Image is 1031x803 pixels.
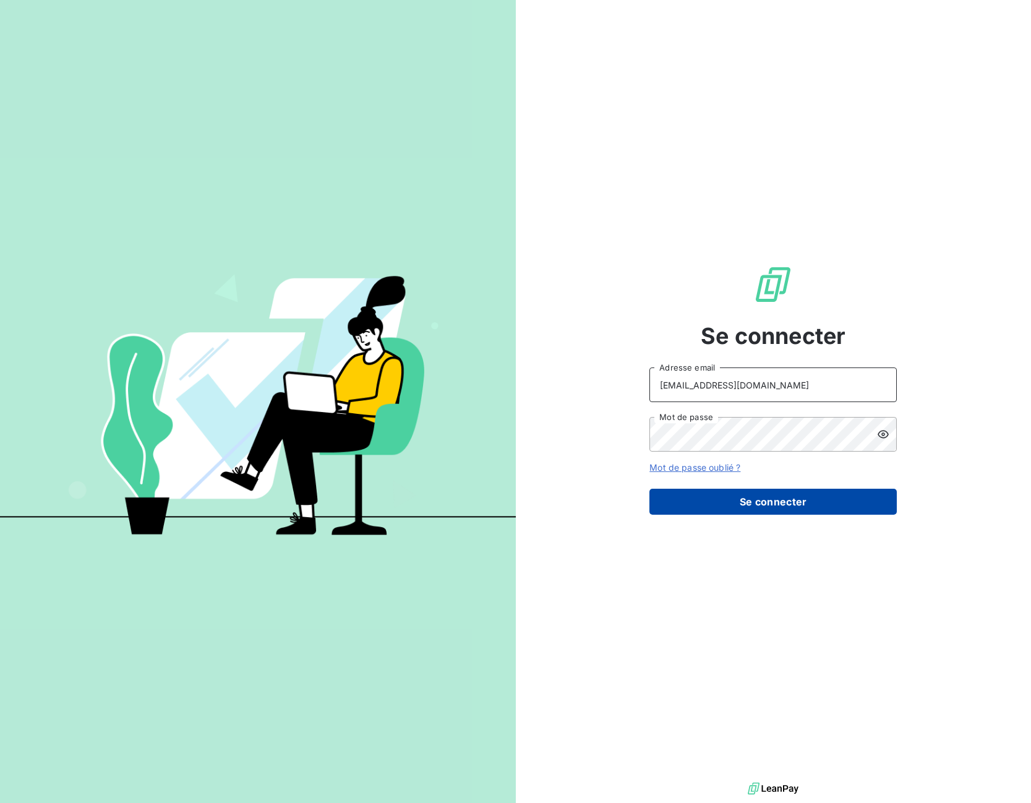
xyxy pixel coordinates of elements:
button: Se connecter [649,489,897,515]
img: Logo LeanPay [753,265,793,304]
a: Mot de passe oublié ? [649,462,740,473]
span: Se connecter [701,319,845,353]
input: placeholder [649,367,897,402]
img: logo [748,779,798,798]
